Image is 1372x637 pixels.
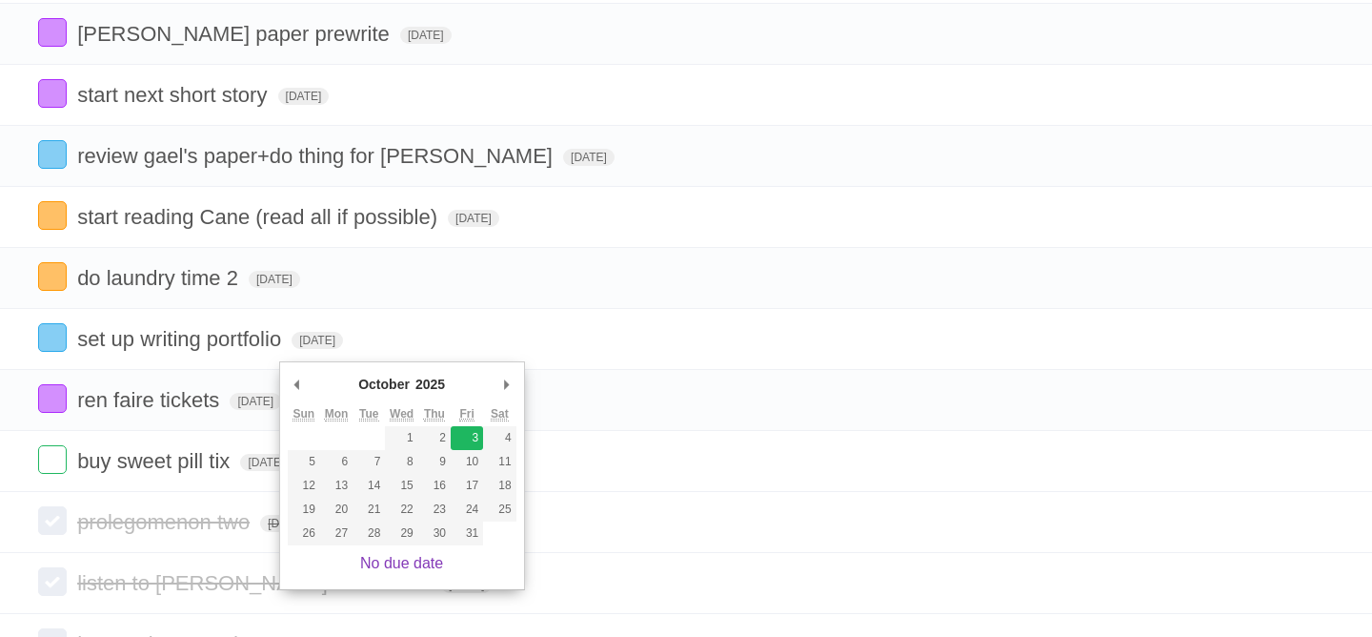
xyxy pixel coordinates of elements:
button: 19 [288,498,320,522]
button: 15 [385,474,417,498]
button: 26 [288,522,320,545]
label: Done [38,262,67,291]
button: 14 [353,474,385,498]
abbr: Monday [325,407,349,421]
span: start reading Cane (read all if possible) [77,205,442,229]
button: 4 [483,426,515,450]
span: do laundry time 2 [77,266,243,290]
button: Next Month [497,370,516,399]
button: 23 [418,498,451,522]
button: 6 [320,450,353,474]
label: Done [38,18,67,47]
label: Done [38,140,67,169]
label: Done [38,201,67,230]
span: review gael's paper+do thing for [PERSON_NAME] [77,144,557,168]
span: start next short story [77,83,272,107]
span: [DATE] [230,393,281,410]
span: set up writing portfolio [77,327,286,351]
button: 5 [288,450,320,474]
button: 27 [320,522,353,545]
button: 10 [451,450,483,474]
div: 2025 [413,370,448,399]
button: 1 [385,426,417,450]
button: 25 [483,498,515,522]
abbr: Wednesday [390,407,414,421]
button: 24 [451,498,483,522]
label: Done [38,384,67,413]
a: No due date [360,555,443,571]
button: Previous Month [288,370,307,399]
button: 2 [418,426,451,450]
button: 28 [353,522,385,545]
button: 7 [353,450,385,474]
abbr: Tuesday [359,407,378,421]
button: 3 [451,426,483,450]
span: [DATE] [249,271,300,288]
button: 8 [385,450,417,474]
button: 11 [483,450,515,474]
button: 16 [418,474,451,498]
span: buy sweet pill tix [77,449,234,473]
span: [DATE] [278,88,330,105]
label: Done [38,445,67,474]
span: prolegomenon two [77,510,254,534]
button: 17 [451,474,483,498]
button: 9 [418,450,451,474]
label: Done [38,567,67,596]
button: 22 [385,498,417,522]
span: [DATE] [563,149,615,166]
span: [DATE] [400,27,452,44]
button: 13 [320,474,353,498]
span: [PERSON_NAME] paper prewrite [77,22,394,46]
label: Done [38,79,67,108]
abbr: Thursday [424,407,445,421]
span: [DATE] [448,210,499,227]
span: ren faire tickets [77,388,224,412]
span: listen to [PERSON_NAME] comments [77,571,434,595]
abbr: Sunday [293,407,314,421]
div: October [355,370,413,399]
span: [DATE] [240,454,292,471]
label: Done [38,506,67,535]
button: 30 [418,522,451,545]
button: 18 [483,474,515,498]
button: 29 [385,522,417,545]
abbr: Friday [459,407,474,421]
button: 12 [288,474,320,498]
button: 31 [451,522,483,545]
span: [DATE] [292,332,343,349]
button: 20 [320,498,353,522]
button: 21 [353,498,385,522]
label: Done [38,323,67,352]
abbr: Saturday [491,407,509,421]
span: [DATE] [260,515,312,532]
